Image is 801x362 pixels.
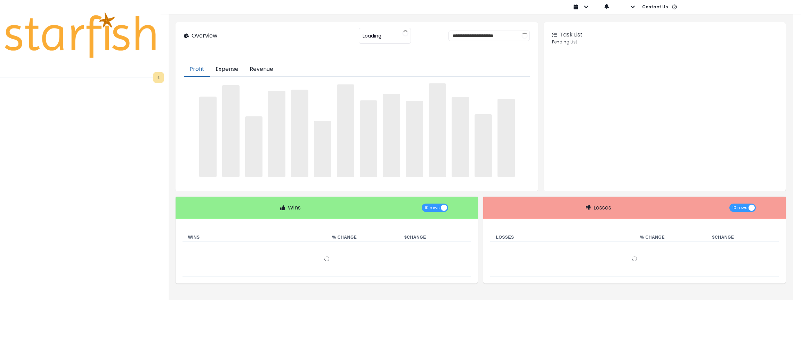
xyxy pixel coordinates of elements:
[291,90,308,177] span: ‌
[383,94,400,177] span: ‌
[406,101,423,177] span: ‌
[707,233,779,242] th: $ Change
[560,31,583,39] p: Task List
[424,204,440,212] span: 10 rows
[314,121,331,177] span: ‌
[363,28,381,43] span: Loading
[360,100,377,177] span: ‌
[634,233,706,242] th: % Change
[183,233,327,242] th: Wins
[452,97,469,177] span: ‌
[210,62,244,77] button: Expense
[244,62,279,77] button: Revenue
[337,84,354,177] span: ‌
[475,114,492,177] span: ‌
[490,233,634,242] th: Losses
[399,233,471,242] th: $ Change
[497,99,515,177] span: ‌
[192,32,217,40] p: Overview
[327,233,399,242] th: % Change
[732,204,747,212] span: 10 rows
[245,116,262,177] span: ‌
[552,39,777,45] p: Pending List
[593,204,611,212] p: Losses
[288,204,301,212] p: Wins
[268,91,285,177] span: ‌
[184,62,210,77] button: Profit
[199,97,217,177] span: ‌
[429,83,446,177] span: ‌
[222,85,240,177] span: ‌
